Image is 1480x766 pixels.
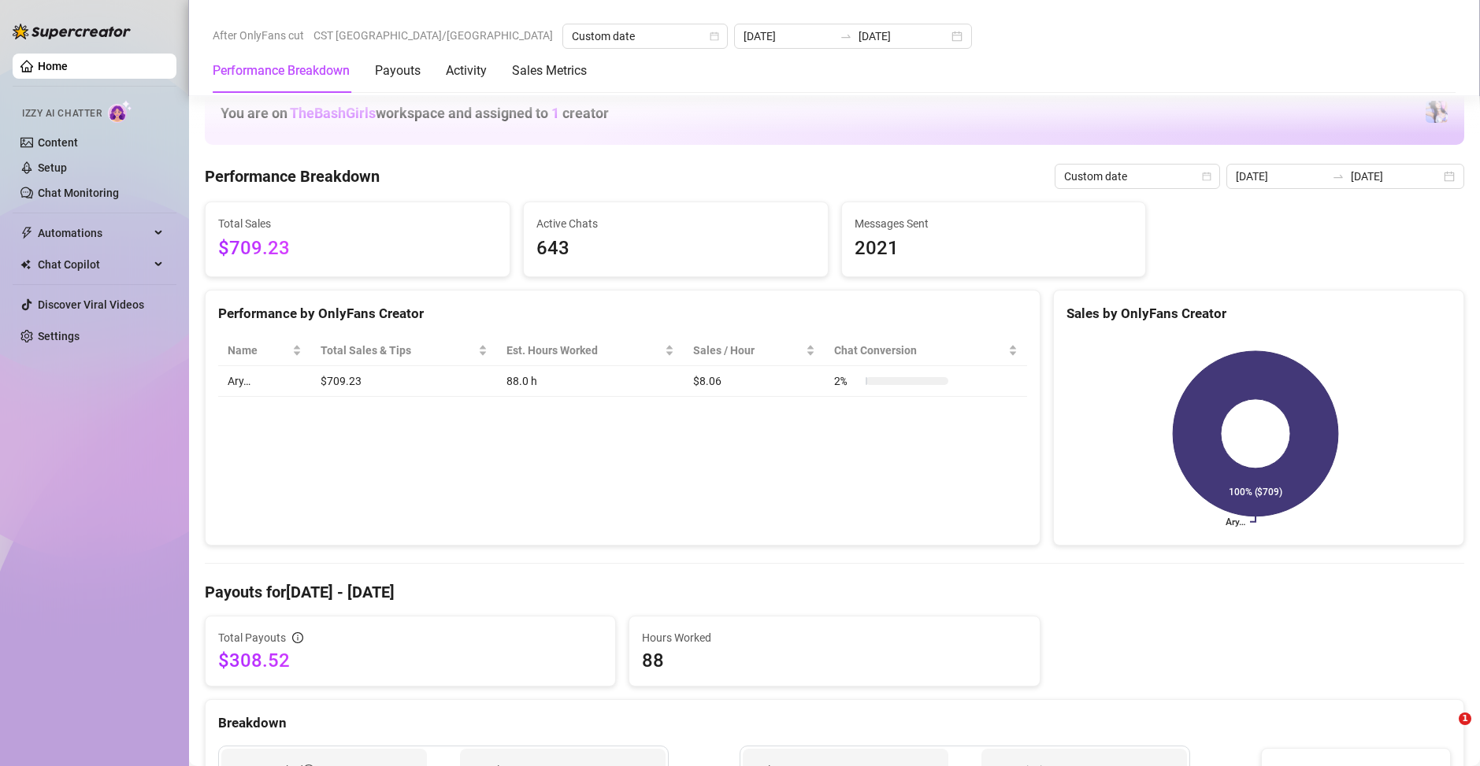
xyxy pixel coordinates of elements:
[825,335,1027,366] th: Chat Conversion
[218,303,1027,324] div: Performance by OnlyFans Creator
[321,342,474,359] span: Total Sales & Tips
[840,30,852,43] span: swap-right
[710,31,719,41] span: calendar
[311,366,496,397] td: $709.23
[13,24,131,39] img: logo-BBDzfeDw.svg
[38,136,78,149] a: Content
[506,342,662,359] div: Est. Hours Worked
[218,648,603,673] span: $308.52
[1202,172,1211,181] span: calendar
[684,335,825,366] th: Sales / Hour
[22,106,102,121] span: Izzy AI Chatter
[38,252,150,277] span: Chat Copilot
[834,372,859,390] span: 2 %
[572,24,718,48] span: Custom date
[1226,516,1245,527] text: Ary…
[744,28,833,45] input: Start date
[38,187,119,199] a: Chat Monitoring
[536,215,815,232] span: Active Chats
[855,215,1133,232] span: Messages Sent
[1064,165,1211,188] span: Custom date
[218,215,497,232] span: Total Sales
[1066,303,1451,324] div: Sales by OnlyFans Creator
[375,61,421,80] div: Payouts
[213,61,350,80] div: Performance Breakdown
[108,100,132,123] img: AI Chatter
[536,234,815,264] span: 643
[693,342,803,359] span: Sales / Hour
[1459,712,1471,725] span: 1
[38,60,68,72] a: Home
[218,712,1451,734] div: Breakdown
[551,105,559,121] span: 1
[1332,170,1345,183] span: to
[313,24,553,47] span: CST [GEOGRAPHIC_DATA]/[GEOGRAPHIC_DATA]
[855,234,1133,264] span: 2021
[218,335,311,366] th: Name
[290,105,376,121] span: TheBashGirls
[205,581,1464,603] h4: Payouts for [DATE] - [DATE]
[642,648,1026,673] span: 88
[20,227,33,239] span: thunderbolt
[38,298,144,311] a: Discover Viral Videos
[218,366,311,397] td: Ary…
[20,259,31,270] img: Chat Copilot
[38,330,80,342] a: Settings
[311,335,496,366] th: Total Sales & Tips
[512,61,587,80] div: Sales Metrics
[1426,101,1448,123] img: Ary
[834,342,1005,359] span: Chat Conversion
[221,105,609,122] h1: You are on workspace and assigned to creator
[228,342,289,359] span: Name
[218,234,497,264] span: $709.23
[684,366,825,397] td: $8.06
[446,61,487,80] div: Activity
[205,165,380,187] h4: Performance Breakdown
[1236,168,1326,185] input: Start date
[1426,712,1464,750] iframe: Intercom live chat
[840,30,852,43] span: to
[38,220,150,246] span: Automations
[292,632,303,643] span: info-circle
[213,24,304,47] span: After OnlyFans cut
[1351,168,1441,185] input: End date
[38,161,67,174] a: Setup
[1332,170,1345,183] span: swap-right
[497,366,684,397] td: 88.0 h
[218,629,286,646] span: Total Payouts
[859,28,948,45] input: End date
[642,629,1026,646] span: Hours Worked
